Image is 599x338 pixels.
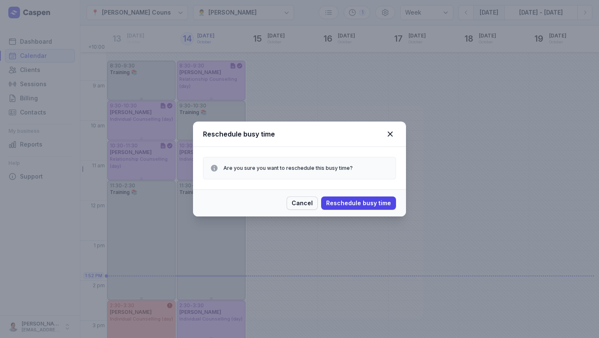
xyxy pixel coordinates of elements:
div: Are you sure you want to reschedule this busy time? [223,164,389,172]
span: Cancel [292,198,313,208]
button: Cancel [287,196,318,210]
span: Reschedule busy time [326,198,391,208]
button: Reschedule busy time [321,196,396,210]
div: Reschedule busy time [203,129,384,139]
